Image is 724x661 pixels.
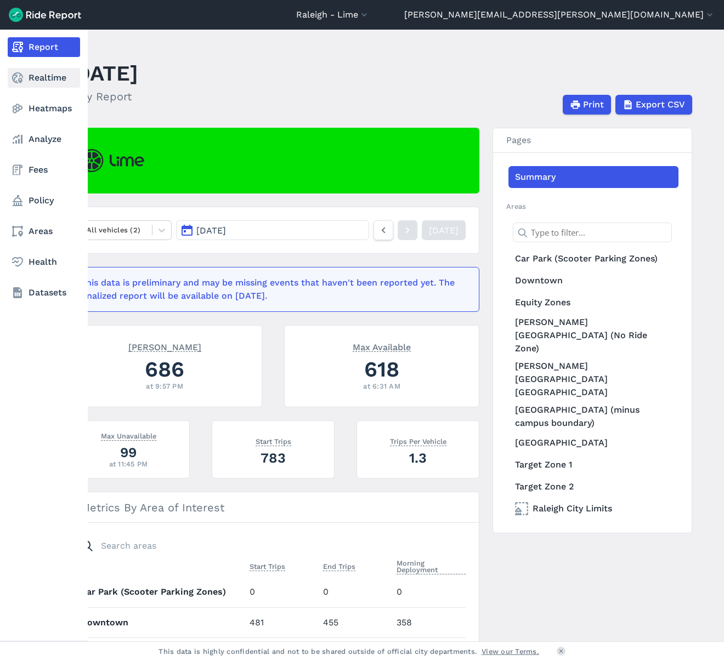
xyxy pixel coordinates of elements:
[298,381,466,391] div: at 6:31 AM
[508,454,678,476] a: Target Zone 1
[245,577,319,607] td: 0
[296,8,370,21] button: Raleigh - Lime
[493,128,692,153] h3: Pages
[508,166,678,188] a: Summary
[8,221,80,241] a: Areas
[319,607,392,637] td: 455
[397,557,466,577] button: Morning Deployment
[508,292,678,314] a: Equity Zones
[583,98,604,111] span: Print
[298,354,466,384] div: 618
[323,560,355,573] button: End Trips
[392,577,466,607] td: 0
[319,577,392,607] td: 0
[81,577,245,607] th: Car Park (Scooter Parking Zones)
[323,560,355,571] span: End Trips
[390,435,446,446] span: Trips Per Vehicle
[422,220,466,240] a: [DATE]
[74,536,459,556] input: Search areas
[508,357,678,401] a: [PERSON_NAME][GEOGRAPHIC_DATA] [GEOGRAPHIC_DATA]
[8,129,80,149] a: Analyze
[615,95,692,115] button: Export CSV
[196,225,226,236] span: [DATE]
[245,607,319,637] td: 481
[392,607,466,637] td: 358
[81,381,248,391] div: at 9:57 PM
[8,37,80,57] a: Report
[508,432,678,454] a: [GEOGRAPHIC_DATA]
[250,560,285,573] button: Start Trips
[508,248,678,270] a: Car Park (Scooter Parking Zones)
[8,191,80,210] a: Policy
[8,283,80,303] a: Datasets
[8,68,80,88] a: Realtime
[508,314,678,357] a: [PERSON_NAME][GEOGRAPHIC_DATA] (No Ride Zone)
[67,492,479,523] h3: Metrics By Area of Interest
[80,149,144,172] img: Lime
[563,95,611,115] button: Print
[101,430,156,441] span: Max Unavailable
[67,88,138,105] h2: Daily Report
[67,58,138,88] h1: [DATE]
[81,607,245,637] th: Downtown
[81,354,248,384] div: 686
[225,448,321,468] div: 783
[250,560,285,571] span: Start Trips
[636,98,685,111] span: Export CSV
[81,443,176,462] div: 99
[508,401,678,432] a: [GEOGRAPHIC_DATA] (minus campus boundary)
[81,276,459,303] div: This data is preliminary and may be missing events that haven't been reported yet. The finalized ...
[482,646,539,657] a: View our Terms.
[506,201,678,212] h2: Areas
[8,252,80,272] a: Health
[81,459,176,469] div: at 11:45 PM
[8,99,80,118] a: Heatmaps
[353,341,411,352] span: Max Available
[370,448,466,468] div: 1.3
[8,160,80,180] a: Fees
[508,476,678,498] a: Target Zone 2
[128,341,201,352] span: [PERSON_NAME]
[176,220,369,240] button: [DATE]
[397,557,466,574] span: Morning Deployment
[256,435,291,446] span: Start Trips
[513,223,672,242] input: Type to filter...
[9,8,81,22] img: Ride Report
[508,498,678,520] a: Raleigh City Limits
[508,270,678,292] a: Downtown
[404,8,715,21] button: [PERSON_NAME][EMAIL_ADDRESS][PERSON_NAME][DOMAIN_NAME]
